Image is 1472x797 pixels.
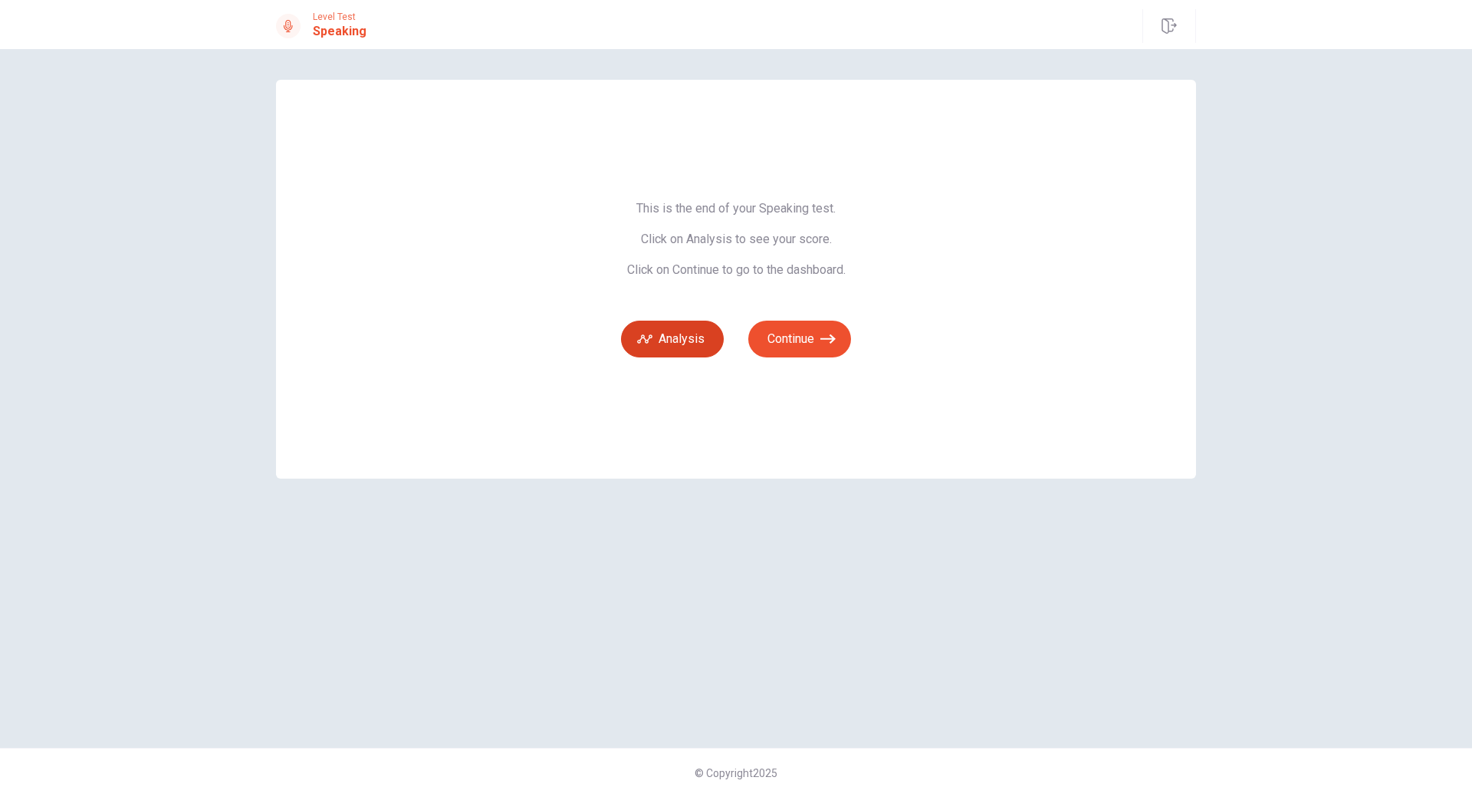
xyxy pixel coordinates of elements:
[313,22,366,41] h1: Speaking
[621,321,724,357] button: Analysis
[313,12,366,22] span: Level Test
[695,767,777,779] span: © Copyright 2025
[621,201,851,278] span: This is the end of your Speaking test. Click on Analysis to see your score. Click on Continue to ...
[748,321,851,357] button: Continue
